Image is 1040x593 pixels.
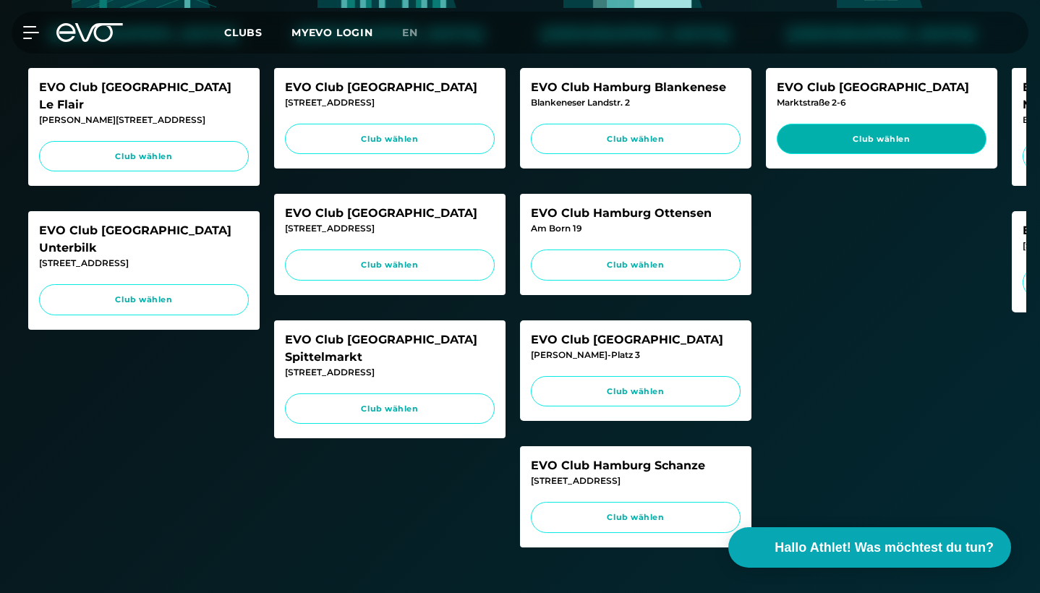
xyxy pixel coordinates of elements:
[531,249,741,281] a: Club wählen
[777,124,986,155] a: Club wählen
[53,150,235,163] span: Club wählen
[39,257,249,270] div: [STREET_ADDRESS]
[531,457,741,474] div: EVO Club Hamburg Schanze
[299,403,481,415] span: Club wählen
[777,96,986,109] div: Marktstraße 2-6
[531,331,741,349] div: EVO Club [GEOGRAPHIC_DATA]
[285,331,495,366] div: EVO Club [GEOGRAPHIC_DATA] Spittelmarkt
[790,133,973,145] span: Club wählen
[545,385,727,398] span: Club wählen
[531,96,741,109] div: Blankeneser Landstr. 2
[285,205,495,222] div: EVO Club [GEOGRAPHIC_DATA]
[531,502,741,533] a: Club wählen
[39,141,249,172] a: Club wählen
[285,124,495,155] a: Club wählen
[224,25,291,39] a: Clubs
[545,511,727,524] span: Club wählen
[285,222,495,235] div: [STREET_ADDRESS]
[53,294,235,306] span: Club wählen
[285,249,495,281] a: Club wählen
[545,133,727,145] span: Club wählen
[299,259,481,271] span: Club wählen
[775,538,994,558] span: Hallo Athlet! Was möchtest du tun?
[777,79,986,96] div: EVO Club [GEOGRAPHIC_DATA]
[291,26,373,39] a: MYEVO LOGIN
[531,376,741,407] a: Club wählen
[285,96,495,109] div: [STREET_ADDRESS]
[531,79,741,96] div: EVO Club Hamburg Blankenese
[531,474,741,487] div: [STREET_ADDRESS]
[39,222,249,257] div: EVO Club [GEOGRAPHIC_DATA] Unterbilk
[531,349,741,362] div: [PERSON_NAME]-Platz 3
[545,259,727,271] span: Club wählen
[531,205,741,222] div: EVO Club Hamburg Ottensen
[728,527,1011,568] button: Hallo Athlet! Was möchtest du tun?
[531,124,741,155] a: Club wählen
[224,26,263,39] span: Clubs
[531,222,741,235] div: Am Born 19
[285,393,495,425] a: Club wählen
[402,26,418,39] span: en
[39,284,249,315] a: Club wählen
[39,79,249,114] div: EVO Club [GEOGRAPHIC_DATA] Le Flair
[299,133,481,145] span: Club wählen
[402,25,435,41] a: en
[285,79,495,96] div: EVO Club [GEOGRAPHIC_DATA]
[39,114,249,127] div: [PERSON_NAME][STREET_ADDRESS]
[285,366,495,379] div: [STREET_ADDRESS]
